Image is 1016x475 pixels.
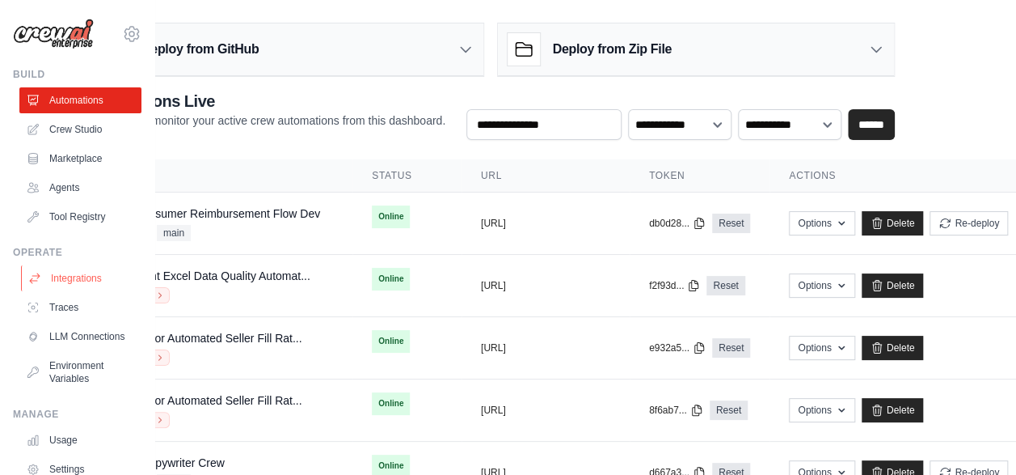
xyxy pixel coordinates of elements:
[13,19,94,49] img: Logo
[789,398,854,422] button: Options
[157,225,191,241] span: main
[352,159,462,193] th: Status
[19,146,141,172] a: Marketplace
[372,268,410,291] span: Online
[105,207,320,220] a: Crew Consumer Reimbursement Flow Dev
[706,276,744,295] a: Reset
[862,211,924,235] a: Delete
[19,117,141,142] a: Crew Studio
[649,217,706,230] button: db0d28...
[19,427,141,453] a: Usage
[930,211,1008,235] button: Re-deploy
[105,332,302,345] a: Ai Crew For Automated Seller Fill Rat...
[710,401,748,420] a: Reset
[105,269,310,282] a: Sharepoint Excel Data Quality Automat...
[862,274,924,298] a: Delete
[141,40,259,59] h3: Deploy from GitHub
[105,456,225,469] a: Notion Copywriter Crew
[862,398,924,422] a: Delete
[649,341,706,354] button: e932a5...
[105,394,302,407] a: Ai Crew For Automated Seller Fill Rat...
[789,274,854,298] button: Options
[712,214,750,233] a: Reset
[649,404,703,417] button: 8f6ab7...
[19,353,141,392] a: Environment Variables
[19,204,141,230] a: Tool Registry
[712,338,750,358] a: Reset
[86,159,352,193] th: Crew
[462,159,630,193] th: URL
[372,392,410,415] span: Online
[19,295,141,320] a: Traces
[13,246,141,259] div: Operate
[649,279,700,292] button: f2f93d...
[789,211,854,235] button: Options
[862,336,924,360] a: Delete
[13,68,141,81] div: Build
[21,265,143,291] a: Integrations
[86,112,445,129] p: Manage and monitor your active crew automations from this dashboard.
[372,206,410,228] span: Online
[19,175,141,201] a: Agents
[553,40,672,59] h3: Deploy from Zip File
[372,330,410,353] span: Online
[19,324,141,350] a: LLM Connections
[19,87,141,113] a: Automations
[630,159,769,193] th: Token
[789,336,854,360] button: Options
[13,408,141,421] div: Manage
[86,90,445,112] h2: Automations Live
